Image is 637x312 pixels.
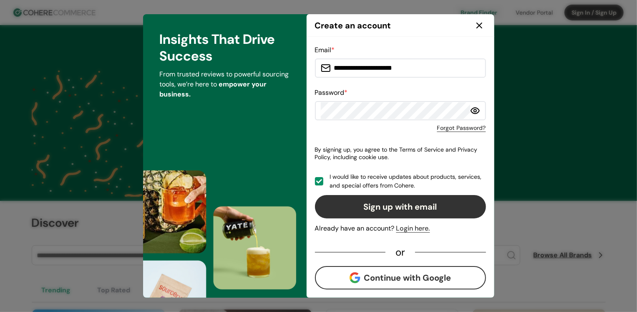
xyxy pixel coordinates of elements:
p: By signing up, you agree to the Terms of Service and Privacy Policy, including cookie use. [315,142,486,164]
span: I would like to receive updates about products, services, and special offers from Cohere. [330,172,486,190]
button: Continue with Google [315,266,486,289]
div: or [385,249,415,256]
p: From trusted reviews to powerful sourcing tools, we’re here to [160,69,290,99]
h2: Create an account [315,19,391,32]
label: Password [315,88,348,97]
a: Forgot Password? [437,124,486,132]
button: Sign up with email [315,195,486,218]
div: Login here. [396,223,430,233]
div: Already have an account? [315,223,486,233]
label: Email [315,46,335,54]
h3: Insights That Drive Success [160,31,290,64]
